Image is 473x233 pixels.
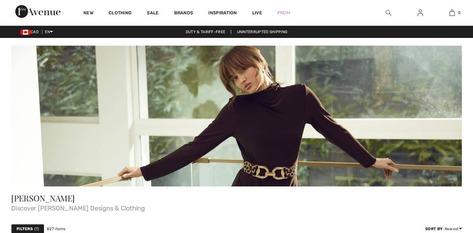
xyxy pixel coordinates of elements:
[208,10,237,17] span: Inspiration
[11,202,462,211] span: Discover [PERSON_NAME] Designs & Clothing
[11,46,462,186] img: Frank Lyman - Canada | Shop Frank Lyman Clothing Online at 1ère Avenue
[252,10,262,16] a: Live
[17,226,33,232] strong: Filters
[109,10,132,17] a: Clothing
[412,9,428,17] a: Sign In
[418,9,423,17] img: My Info
[174,10,193,17] a: Brands
[20,30,41,34] span: CAD
[34,226,39,232] span: 1
[15,5,61,18] img: 1ère Avenue
[436,9,468,17] a: 0
[449,9,455,17] img: My Bag
[11,193,75,204] span: [PERSON_NAME]
[83,10,93,17] a: New
[45,30,53,34] span: EN
[147,10,159,17] a: Sale
[47,226,66,232] span: 827 items
[386,9,391,17] img: search the website
[20,30,31,35] img: Canadian Dollar
[425,226,462,232] div: : Newest
[425,227,442,231] strong: Sort By
[277,10,290,16] a: Prom
[458,10,461,16] span: 0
